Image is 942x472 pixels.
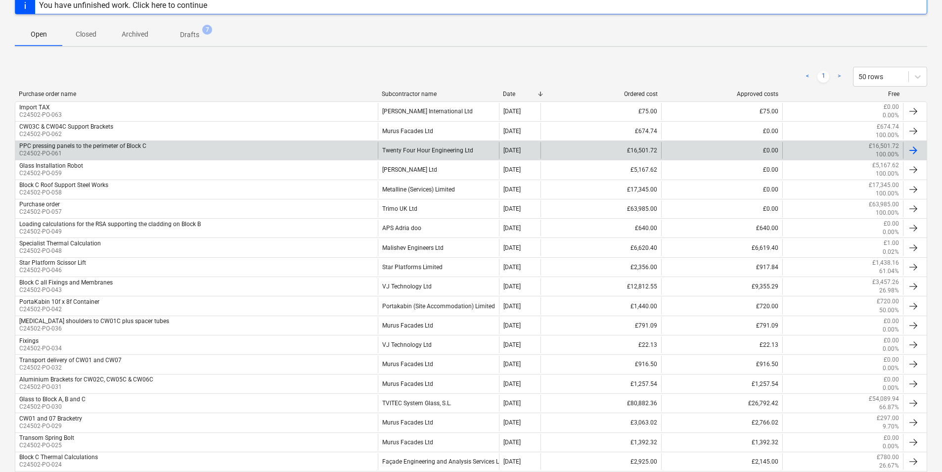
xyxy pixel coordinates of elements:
div: Subcontractor name [382,91,495,97]
a: Previous page [802,71,813,83]
p: 9.70% [883,423,899,431]
div: [DATE] [503,186,521,193]
div: £0.00 [661,123,782,140]
div: [DATE] [503,205,521,212]
div: Murus Facades Ltd [378,356,498,373]
div: [DATE] [503,225,521,232]
p: 0.00% [883,326,899,334]
div: Malishev Engineers Ltd [378,239,498,256]
div: VJ Technology Ltd [378,278,498,295]
div: £916.50 [661,356,782,373]
div: Import TAX [19,104,50,111]
div: Portakabin (Site Accommodation) Limited [378,297,498,314]
div: £2,766.02 [661,414,782,431]
p: £0.00 [884,220,899,228]
p: C24502-PO-048 [19,247,101,255]
div: Star Platforms Limited [378,259,498,276]
div: Specialist Thermal Calculation [19,240,101,247]
div: £917.84 [661,259,782,276]
p: Archived [122,29,148,40]
div: £640.00 [540,220,661,236]
div: £791.09 [661,317,782,334]
p: C24502-PO-059 [19,169,83,178]
div: £75.00 [540,103,661,120]
p: 0.00% [883,384,899,392]
div: Block C Thermal Calculations [19,454,98,461]
div: [DATE] [503,322,521,329]
div: £0.00 [661,161,782,178]
p: C24502-PO-036 [19,325,169,333]
div: [MEDICAL_DATA] shoulders to CW01C plus spacer tubes [19,318,169,325]
p: £63,985.00 [869,200,899,209]
p: £17,345.00 [869,181,899,189]
div: Ordered cost [544,91,658,97]
div: £2,925.00 [540,453,661,470]
p: 26.67% [879,462,899,470]
div: Purchase order [19,201,60,208]
p: £16,501.72 [869,142,899,150]
div: [DATE] [503,458,521,465]
p: 0.02% [883,248,899,256]
div: [DATE] [503,303,521,310]
p: C24502-PO-049 [19,228,201,236]
p: £674.74 [877,123,899,131]
div: £2,356.00 [540,259,661,276]
div: [DATE] [503,283,521,290]
div: Façade Engineering and Analysis Services Limited [378,453,498,470]
div: £75.00 [661,103,782,120]
div: Murus Facades Ltd [378,317,498,334]
p: £1.00 [884,239,899,247]
span: 7 [202,25,212,35]
p: 0.00% [883,442,899,451]
p: C24502-PO-030 [19,403,86,411]
div: Twenty Four Hour Engineering Ltd [378,142,498,159]
div: [DATE] [503,361,521,368]
div: £16,501.72 [540,142,661,159]
div: Transom Spring Bolt [19,434,74,441]
div: Loading calculations for the RSA supporting the cladding on Block B [19,221,201,228]
p: C24502-PO-024 [19,461,98,469]
div: Date [503,91,537,97]
p: 0.00% [883,364,899,373]
p: £0.00 [884,376,899,384]
div: £80,882.36 [540,395,661,412]
div: [DATE] [503,439,521,446]
div: £791.09 [540,317,661,334]
div: [PERSON_NAME] Ltd [378,161,498,178]
p: £0.00 [884,317,899,326]
div: Transport delivery of CW01 and CW07 [19,357,122,364]
div: [DATE] [503,419,521,426]
div: £22.13 [540,336,661,353]
p: £297.00 [877,414,899,423]
div: Glass to Block A, B and C [19,396,86,403]
div: [DATE] [503,400,521,407]
div: Murus Facades Ltd [378,434,498,451]
div: £2,145.00 [661,453,782,470]
p: £54,089.94 [869,395,899,403]
div: [DATE] [503,147,521,154]
div: [DATE] [503,244,521,251]
p: C24502-PO-063 [19,111,62,119]
p: 26.98% [879,286,899,295]
div: Murus Facades Ltd [378,376,498,392]
p: C24502-PO-031 [19,383,153,391]
p: £3,457.26 [872,278,899,286]
p: Drafts [180,30,199,40]
div: Star Platform Scissor Lift [19,259,86,266]
div: Murus Facades Ltd [378,123,498,140]
div: £0.00 [661,142,782,159]
p: C24502-PO-032 [19,364,122,372]
div: [PERSON_NAME] International Ltd [378,103,498,120]
div: Trimo UK Ltd [378,200,498,217]
div: £12,812.55 [540,278,661,295]
p: C24502-PO-057 [19,208,62,216]
p: C24502-PO-025 [19,441,74,450]
p: 100.00% [876,209,899,217]
div: APS Adria doo [378,220,498,236]
p: C24502-PO-058 [19,189,108,197]
div: £1,257.54 [540,376,661,392]
p: £0.00 [884,336,899,345]
div: You have unfinished work. Click here to continue [39,0,207,10]
p: Open [27,29,50,40]
div: CW03C & CW04C Support Brackets [19,123,113,130]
